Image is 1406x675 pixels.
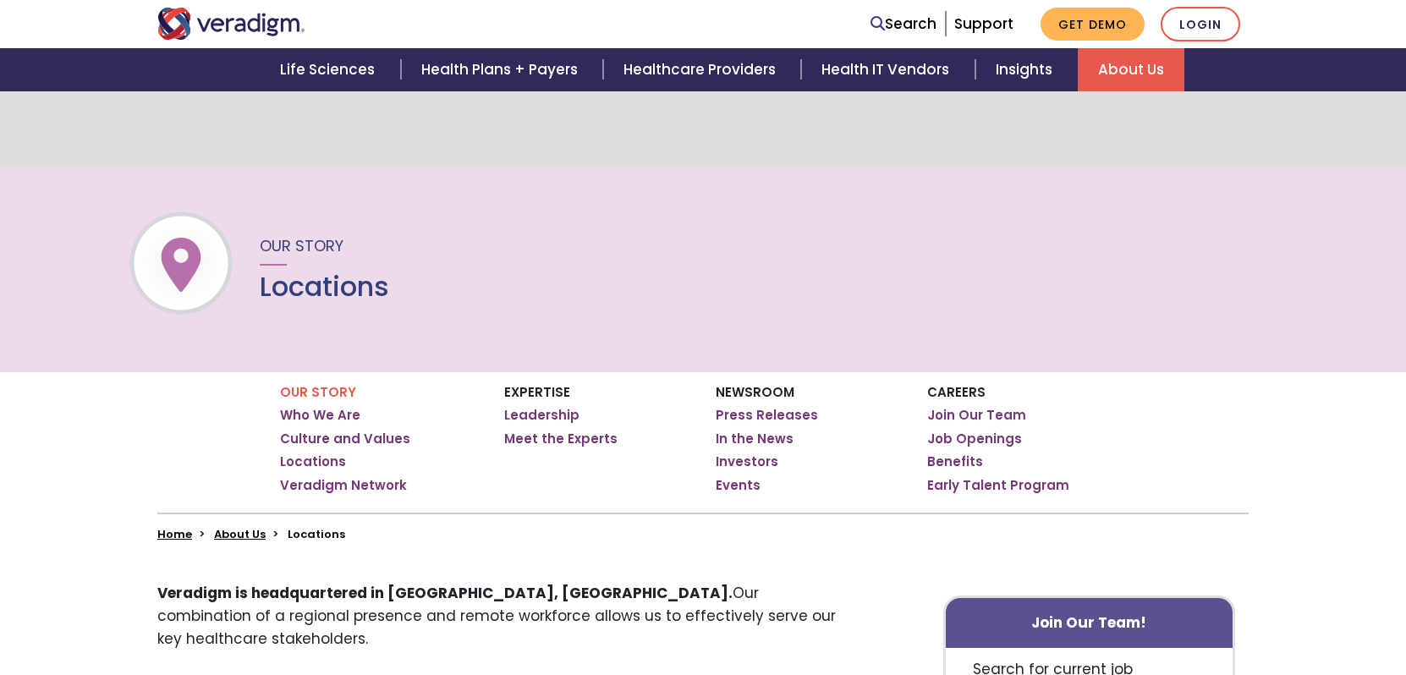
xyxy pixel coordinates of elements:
a: Meet the Experts [504,431,618,447]
a: Support [954,14,1013,34]
span: Our Story [260,235,343,256]
a: Early Talent Program [927,477,1069,494]
a: Who We Are [280,407,360,424]
strong: Veradigm is headquartered in [GEOGRAPHIC_DATA], [GEOGRAPHIC_DATA]. [157,583,733,603]
h1: Locations [260,271,389,303]
a: Locations [280,453,346,470]
p: Our combination of a regional presence and remote workforce allows us to effectively serve our ke... [157,582,849,651]
a: Health IT Vendors [801,48,975,91]
a: Life Sciences [260,48,400,91]
a: Events [716,477,761,494]
a: About Us [214,526,266,542]
a: Search [871,13,936,36]
a: Benefits [927,453,983,470]
img: Veradigm logo [157,8,305,40]
a: Press Releases [716,407,818,424]
a: About Us [1078,48,1184,91]
a: Get Demo [1041,8,1145,41]
a: Insights [975,48,1078,91]
a: Login [1161,7,1240,41]
a: Job Openings [927,431,1022,447]
a: Leadership [504,407,579,424]
a: Investors [716,453,778,470]
a: Home [157,526,192,542]
a: Join Our Team [927,407,1026,424]
strong: Join Our Team! [1031,612,1146,633]
a: Healthcare Providers [603,48,801,91]
a: In the News [716,431,794,447]
a: Culture and Values [280,431,410,447]
a: Health Plans + Payers [401,48,603,91]
a: Veradigm Network [280,477,407,494]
